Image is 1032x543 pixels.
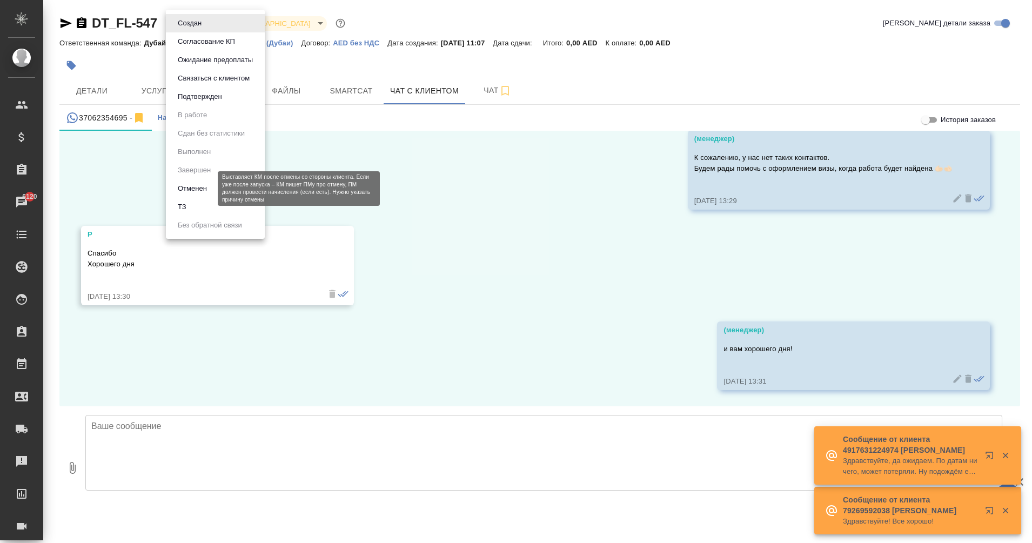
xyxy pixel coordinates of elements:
button: Ожидание предоплаты [175,54,256,66]
p: Сообщение от клиента 79269592038 [PERSON_NAME] [843,494,978,516]
button: В работе [175,109,210,121]
button: ТЗ [175,201,190,213]
button: Выполнен [175,146,214,158]
button: Закрыть [994,506,1016,515]
p: Здравствуйте! Все хорошо! [843,516,978,527]
p: Сообщение от клиента 4917631224974 [PERSON_NAME] [843,434,978,455]
button: Закрыть [994,451,1016,460]
button: Связаться с клиентом [175,72,253,84]
p: Здравствуйте, да ожидаем. По датам ничего, может потеряли. Ну подождём еще. [843,455,978,477]
button: Открыть в новой вкладке [979,445,1004,471]
button: Создан [175,17,205,29]
button: Сдан без статистики [175,128,248,139]
button: Отменен [175,183,210,195]
button: Согласование КП [175,36,238,48]
button: Без обратной связи [175,219,245,231]
button: Завершен [175,164,214,176]
button: Подтвержден [175,91,225,103]
button: Открыть в новой вкладке [979,500,1004,526]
